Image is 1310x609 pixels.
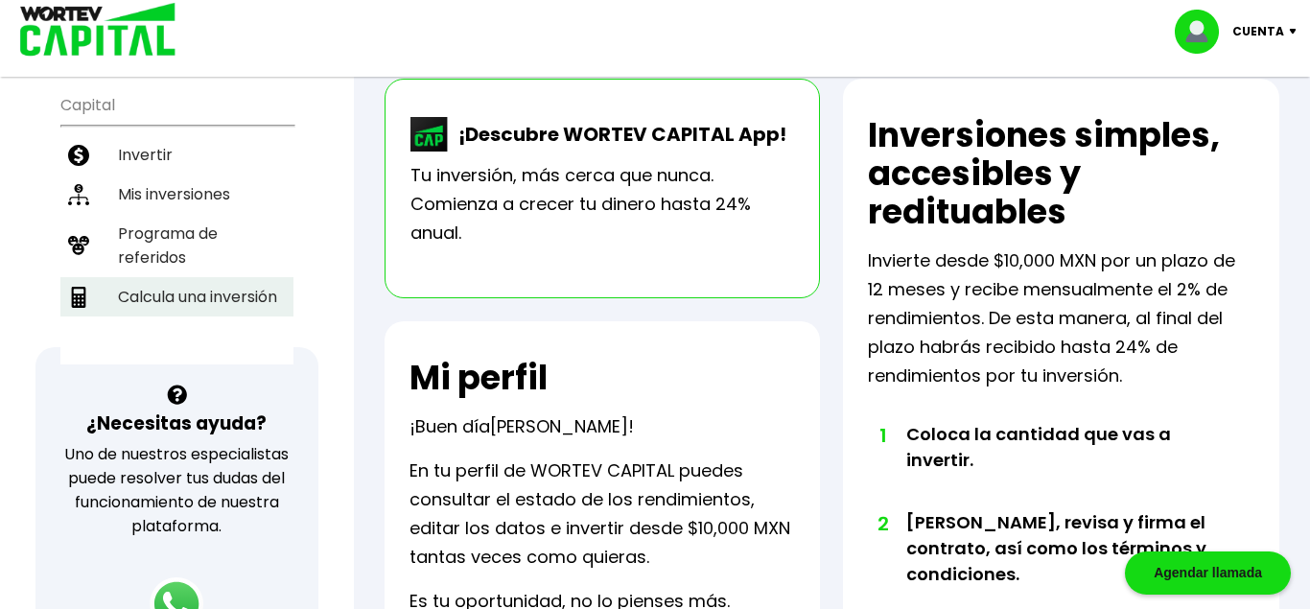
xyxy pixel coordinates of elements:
[60,135,293,175] a: Invertir
[409,412,634,441] p: ¡Buen día !
[868,116,1254,231] h2: Inversiones simples, accesibles y redituables
[410,117,449,152] img: wortev-capital-app-icon
[1175,10,1232,54] img: profile-image
[1284,29,1310,35] img: icon-down
[68,235,89,256] img: recomiendanos-icon.9b8e9327.svg
[490,414,628,438] span: [PERSON_NAME]
[409,359,548,397] h2: Mi perfil
[68,287,89,308] img: calculadora-icon.17d418c4.svg
[60,83,293,364] ul: Capital
[60,175,293,214] a: Mis inversiones
[60,442,293,538] p: Uno de nuestros especialistas puede resolver tus dudas del funcionamiento de nuestra plataforma.
[60,277,293,316] a: Calcula una inversión
[1232,17,1284,46] p: Cuenta
[86,410,267,437] h3: ¿Necesitas ayuda?
[906,421,1215,509] li: Coloca la cantidad que vas a invertir.
[60,214,293,277] a: Programa de referidos
[449,120,786,149] p: ¡Descubre WORTEV CAPITAL App!
[877,509,887,538] span: 2
[1125,551,1291,595] div: Agendar llamada
[410,161,795,247] p: Tu inversión, más cerca que nunca. Comienza a crecer tu dinero hasta 24% anual.
[409,457,796,572] p: En tu perfil de WORTEV CAPITAL puedes consultar el estado de los rendimientos, editar los datos e...
[868,246,1254,390] p: Invierte desde $10,000 MXN por un plazo de 12 meses y recibe mensualmente el 2% de rendimientos. ...
[877,421,887,450] span: 1
[68,145,89,166] img: invertir-icon.b3b967d7.svg
[68,184,89,205] img: inversiones-icon.6695dc30.svg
